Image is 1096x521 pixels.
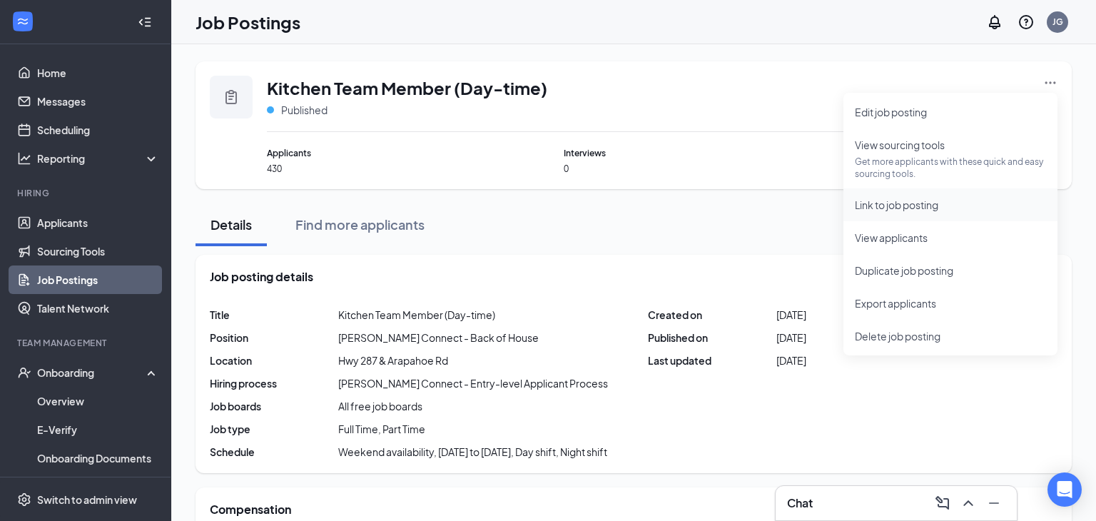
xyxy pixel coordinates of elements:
[648,353,776,368] span: Last updated
[934,495,951,512] svg: ComposeMessage
[37,87,159,116] a: Messages
[960,495,977,512] svg: ChevronUp
[983,492,1005,515] button: Minimize
[1047,472,1082,507] div: Open Intercom Messenger
[776,353,806,368] span: [DATE]
[210,422,338,436] span: Job type
[37,265,159,294] a: Job Postings
[338,353,448,368] span: Hwy 287 & Arapahoe Rd
[37,472,159,501] a: Activity log
[985,495,1003,512] svg: Minimize
[267,163,465,175] span: 430
[17,492,31,507] svg: Settings
[37,151,160,166] div: Reporting
[210,399,338,413] span: Job boards
[37,116,159,144] a: Scheduling
[138,15,152,29] svg: Collapse
[16,14,30,29] svg: WorkstreamLogo
[295,216,425,233] div: Find more applicants
[338,399,422,413] span: All free job boards
[210,330,338,345] span: Position
[338,422,425,436] span: Full Time, Part Time
[564,163,761,175] span: 0
[855,106,927,118] span: Edit job posting
[37,59,159,87] a: Home
[210,376,338,390] span: Hiring process
[37,415,159,444] a: E-Verify
[210,308,338,322] span: Title
[210,216,253,233] div: Details
[855,297,936,310] span: Export applicants
[223,88,240,106] svg: Clipboard
[931,492,954,515] button: ComposeMessage
[1018,14,1035,31] svg: QuestionInfo
[17,365,31,380] svg: UserCheck
[338,330,539,345] div: [PERSON_NAME] Connect - Back of House
[855,156,1046,180] p: Get more applicants with these quick and easy sourcing tools.
[37,387,159,415] a: Overview
[17,187,156,199] div: Hiring
[855,138,945,151] span: View sourcing tools
[855,231,928,244] span: View applicants
[37,208,159,237] a: Applicants
[338,308,495,322] span: Kitchen Team Member (Day-time)
[787,495,813,511] h3: Chat
[281,103,328,117] span: Published
[210,269,313,285] span: Job posting details
[210,445,338,459] span: Schedule
[776,308,806,322] span: [DATE]
[267,146,465,160] span: Applicants
[855,264,953,277] span: Duplicate job posting
[210,353,338,368] span: Location
[17,151,31,166] svg: Analysis
[338,376,608,390] div: [PERSON_NAME] Connect - Entry-level Applicant Process
[1052,16,1063,28] div: JG
[855,198,938,211] span: Link to job posting
[648,330,776,345] span: Published on
[267,76,547,100] span: Kitchen Team Member (Day-time)
[37,237,159,265] a: Sourcing Tools
[37,492,137,507] div: Switch to admin view
[1043,76,1057,90] svg: Ellipses
[196,10,300,34] h1: Job Postings
[37,365,147,380] div: Onboarding
[17,337,156,349] div: Team Management
[37,294,159,323] a: Talent Network
[210,502,291,517] span: Compensation
[776,330,806,345] span: [DATE]
[37,444,159,472] a: Onboarding Documents
[855,330,940,343] span: Delete job posting
[648,308,776,322] span: Created on
[338,445,607,459] span: Weekend availability, [DATE] to [DATE], Day shift, Night shift
[564,146,761,160] span: Interviews
[986,14,1003,31] svg: Notifications
[957,492,980,515] button: ChevronUp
